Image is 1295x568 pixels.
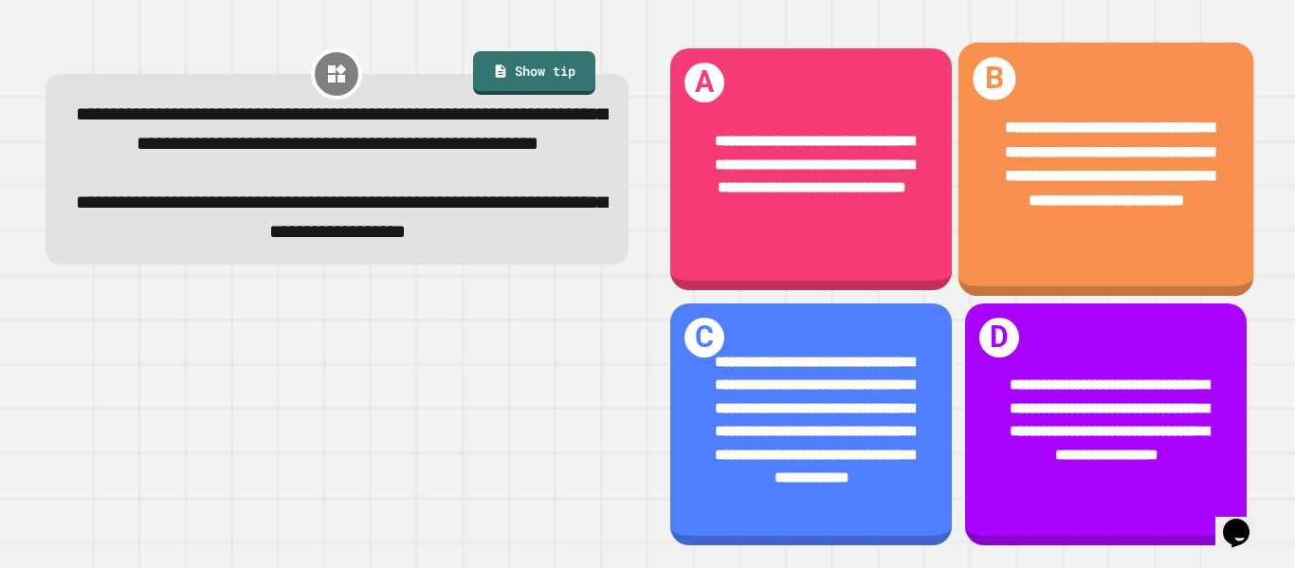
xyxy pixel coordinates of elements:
iframe: chat widget [1215,492,1276,549]
h1: D [979,318,1020,358]
a: Show tip [473,51,594,95]
h1: C [684,318,725,358]
h1: B [973,57,1015,100]
h1: A [684,63,725,103]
